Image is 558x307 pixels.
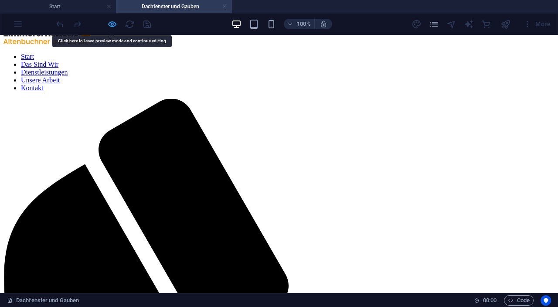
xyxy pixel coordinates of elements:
[483,295,497,306] span: 00 00
[474,295,497,306] h6: Session time
[541,295,551,306] button: Usercentrics
[508,295,530,306] span: Code
[297,19,311,29] h6: 100%
[320,20,327,28] i: On resize automatically adjust zoom level to fit chosen device.
[429,19,439,29] i: Pages (Ctrl+Alt+S)
[504,295,534,306] button: Code
[489,297,490,304] span: :
[284,19,315,29] button: 100%
[7,295,79,306] a: Click to cancel selection. Double-click to open Pages
[429,19,439,29] button: pages
[116,2,232,11] h4: Dachfenster und Gauben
